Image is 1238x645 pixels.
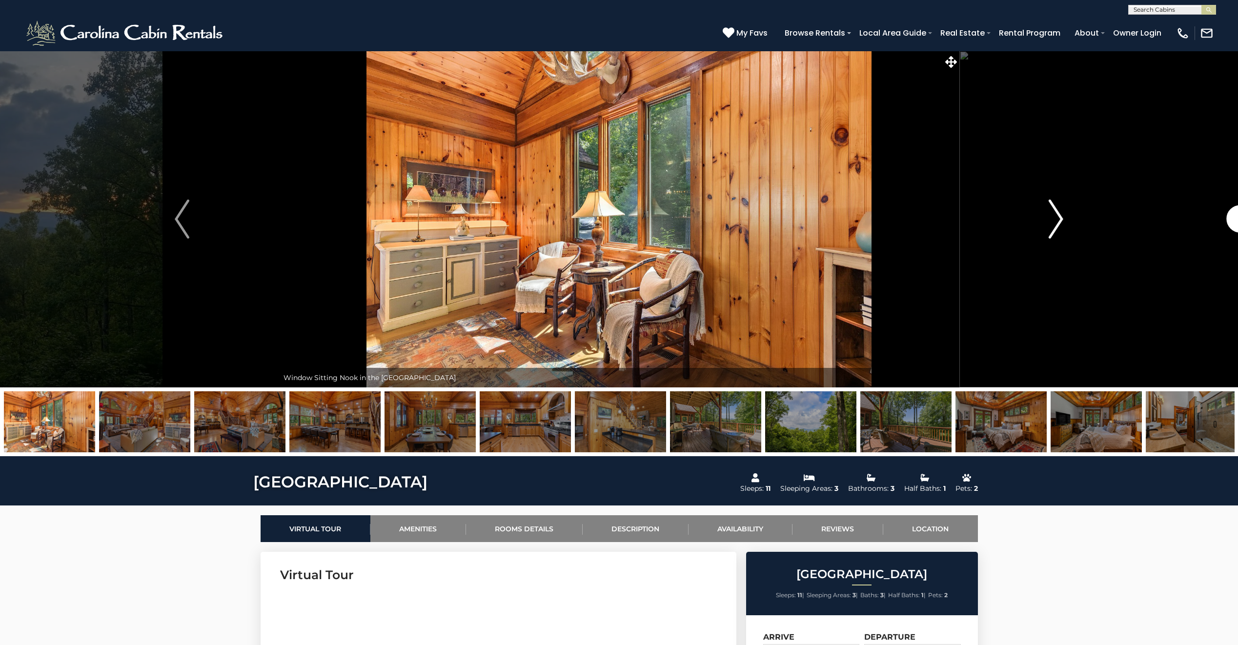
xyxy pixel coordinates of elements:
[736,27,768,39] span: My Favs
[1051,391,1142,452] img: 163277032
[4,391,95,452] img: 163277023
[1176,26,1190,40] img: phone-regular-white.png
[935,24,990,41] a: Real Estate
[1070,24,1104,41] a: About
[1108,24,1166,41] a: Owner Login
[24,19,227,48] img: White-1-2.png
[279,368,959,387] div: Window Sitting Nook in the [GEOGRAPHIC_DATA]
[780,24,850,41] a: Browse Rentals
[194,391,285,452] img: 163277025
[1146,391,1237,452] img: 163277033
[763,632,794,642] label: Arrive
[370,515,466,542] a: Amenities
[689,515,792,542] a: Availability
[888,591,920,599] span: Half Baths:
[670,391,761,452] img: 163277029
[480,391,571,452] img: 163277028
[959,51,1153,387] button: Next
[797,591,802,599] strong: 11
[765,391,856,452] img: 163277001
[749,568,975,581] h2: [GEOGRAPHIC_DATA]
[860,589,886,602] li: |
[723,27,770,40] a: My Favs
[883,515,978,542] a: Location
[854,24,931,41] a: Local Area Guide
[888,589,926,602] li: |
[792,515,883,542] a: Reviews
[175,200,189,239] img: arrow
[385,391,476,452] img: 163277027
[880,591,884,599] strong: 3
[955,391,1047,452] img: 163277031
[1049,200,1063,239] img: arrow
[921,591,924,599] strong: 1
[807,591,851,599] span: Sleeping Areas:
[928,591,943,599] span: Pets:
[583,515,689,542] a: Description
[289,391,381,452] img: 163277026
[280,566,717,584] h3: Virtual Tour
[860,391,952,452] img: 163277030
[776,591,796,599] span: Sleeps:
[261,515,370,542] a: Virtual Tour
[852,591,856,599] strong: 3
[860,591,879,599] span: Baths:
[466,515,583,542] a: Rooms Details
[1200,26,1214,40] img: mail-regular-white.png
[776,589,804,602] li: |
[807,589,858,602] li: |
[994,24,1065,41] a: Rental Program
[575,391,666,452] img: 163277000
[944,591,948,599] strong: 2
[85,51,279,387] button: Previous
[864,632,915,642] label: Departure
[99,391,190,452] img: 163277024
